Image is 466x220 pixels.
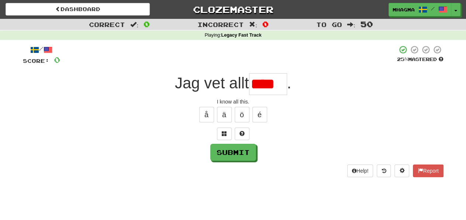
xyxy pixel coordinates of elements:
[347,21,355,28] span: :
[235,128,249,140] button: Single letter hint - you only get 1 per sentence and score half the points! alt+h
[393,6,415,13] span: mhagma
[389,3,451,16] a: mhagma /
[6,3,150,16] a: Dashboard
[130,21,138,28] span: :
[23,98,443,105] div: I know all this.
[397,56,443,63] div: Mastered
[199,107,214,122] button: å
[377,165,391,177] button: Round history (alt+y)
[23,58,49,64] span: Score:
[360,20,373,28] span: 50
[175,74,249,92] span: Jag vet allt
[431,6,435,11] span: /
[210,144,256,161] button: Submit
[23,45,60,54] div: /
[249,21,257,28] span: :
[221,33,261,38] strong: Legacy Fast Track
[413,165,443,177] button: Report
[197,21,244,28] span: Incorrect
[161,3,305,16] a: Clozemaster
[287,74,291,92] span: .
[217,128,232,140] button: Switch sentence to multiple choice alt+p
[316,21,342,28] span: To go
[217,107,232,122] button: ä
[252,107,267,122] button: é
[235,107,249,122] button: ö
[397,56,408,62] span: 25 %
[347,165,373,177] button: Help!
[262,20,269,28] span: 0
[54,55,60,64] span: 0
[144,20,150,28] span: 0
[89,21,125,28] span: Correct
